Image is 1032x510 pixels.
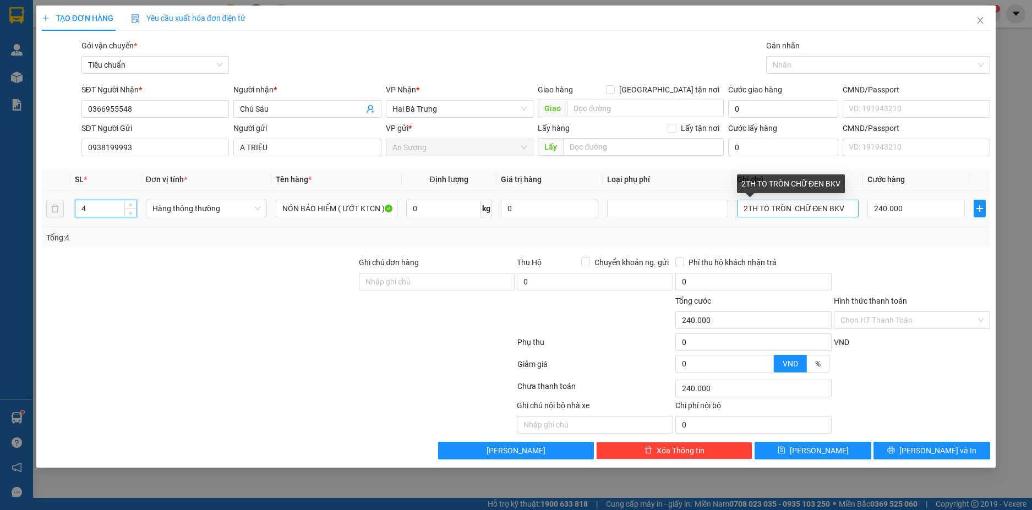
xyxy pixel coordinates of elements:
[22,67,139,127] strong: Nhận:
[733,169,862,190] th: Ghi chú
[755,442,871,459] button: save[PERSON_NAME]
[61,31,147,61] span: AS1110250037 -
[873,442,990,459] button: printer[PERSON_NAME] và In
[590,256,673,268] span: Chuyển khoản ng. gửi
[778,446,785,455] span: save
[516,336,675,355] div: Phụ thu
[676,122,724,134] span: Lấy tận nơi
[737,200,858,217] input: Ghi Chú
[146,175,187,184] span: Đơn vị tính
[81,41,137,50] span: Gói vận chuyển
[567,100,724,117] input: Dọc đường
[128,210,134,216] span: down
[386,85,416,94] span: VP Nhận
[834,297,907,305] label: Hình thức thanh toán
[359,273,515,290] input: Ghi chú đơn hàng
[75,175,84,184] span: SL
[675,297,711,305] span: Tổng cước
[131,14,246,23] span: Yêu cầu xuất hóa đơn điện tử
[392,139,527,156] span: An Sương
[516,358,675,377] div: Giảm giá
[131,14,140,23] img: icon
[974,200,986,217] button: plus
[429,175,468,184] span: Định lượng
[152,200,260,217] span: Hàng thông thường
[124,209,136,217] span: Decrease Value
[276,200,397,217] input: VD: Bàn, Ghế
[81,122,230,134] div: SĐT Người Gửi
[728,139,838,156] input: Cước lấy hàng
[684,256,781,268] span: Phí thu hộ khách nhận trả
[790,445,849,457] span: [PERSON_NAME]
[538,100,567,117] span: Giao
[538,138,563,156] span: Lấy
[366,105,375,113] span: user-add
[899,445,976,457] span: [PERSON_NAME] và In
[675,399,832,416] div: Chi phí nội bộ
[783,359,798,368] span: VND
[517,258,542,267] span: Thu Hộ
[976,16,985,25] span: close
[737,174,845,193] div: 2TH TO TRÒN CHỮ ĐEN BKV
[843,84,991,96] div: CMND/Passport
[965,6,996,36] button: Close
[596,442,752,459] button: deleteXóa Thông tin
[438,442,594,459] button: [PERSON_NAME]
[563,138,724,156] input: Dọc đường
[815,359,821,368] span: %
[645,446,652,455] span: delete
[517,399,673,416] div: Ghi chú nội bộ nhà xe
[487,445,545,457] span: [PERSON_NAME]
[728,124,777,133] label: Cước lấy hàng
[603,169,733,190] th: Loại phụ phí
[386,122,534,134] div: VP gửi
[843,122,991,134] div: CMND/Passport
[392,101,527,117] span: Hai Bà Trưng
[233,84,381,96] div: Người nhận
[233,122,381,134] div: Người gửi
[615,84,724,96] span: [GEOGRAPHIC_DATA] tận nơi
[974,204,985,213] span: plus
[887,446,895,455] span: printer
[46,232,398,244] div: Tổng: 4
[867,175,905,184] span: Cước hàng
[657,445,705,457] span: Xóa Thông tin
[538,85,573,94] span: Giao hàng
[42,14,113,23] span: TẠO ĐƠN HÀNG
[481,200,492,217] span: kg
[517,416,673,434] input: Nhập ghi chú
[124,200,136,209] span: Increase Value
[61,6,128,18] span: Gửi:
[61,41,147,61] span: huutrungas.tienoanh - In:
[42,14,50,22] span: plus
[81,6,128,18] span: An Sương
[728,100,838,118] input: Cước giao hàng
[88,57,223,73] span: Tiêu chuẩn
[501,175,542,184] span: Giá trị hàng
[834,338,849,347] span: VND
[128,202,134,209] span: up
[516,380,675,399] div: Chưa thanh toán
[61,20,143,29] span: A Vinh - 0835999923
[46,200,64,217] button: delete
[71,51,135,61] span: 17:38:14 [DATE]
[728,85,782,94] label: Cước giao hàng
[538,124,570,133] span: Lấy hàng
[81,84,230,96] div: SĐT Người Nhận
[276,175,312,184] span: Tên hàng
[501,200,598,217] input: 0
[359,258,419,267] label: Ghi chú đơn hàng
[766,41,800,50] label: Gán nhãn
